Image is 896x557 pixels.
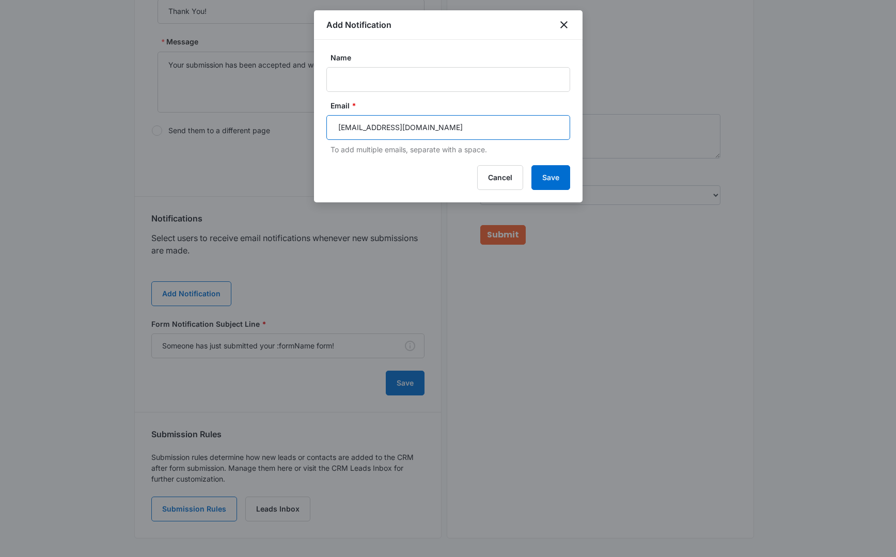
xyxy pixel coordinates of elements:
[10,240,60,252] label: Memberships
[331,100,574,111] label: Email
[477,165,523,190] button: Cancel
[331,144,570,155] p: To add multiple emails, separate with a space.
[558,19,570,31] button: close
[331,52,574,63] label: Name
[10,223,73,235] label: Heating Services
[531,165,570,190] button: Save
[10,190,67,202] label: General Inquiry
[7,397,39,409] span: Submit
[10,206,103,219] label: Air Conditioning Services
[326,19,391,31] h1: Add Notification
